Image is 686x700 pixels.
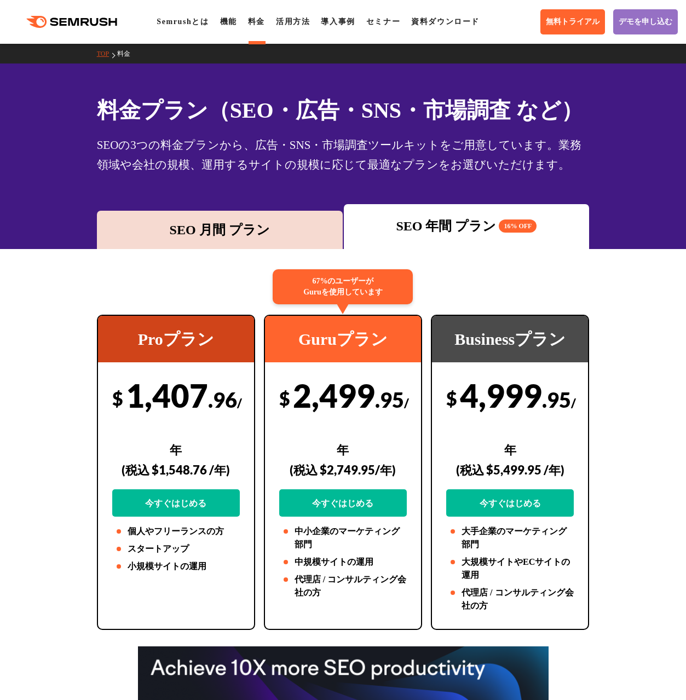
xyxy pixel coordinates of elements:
a: 導入事例 [321,18,355,26]
a: 今すぐはじめる [112,489,240,517]
div: 2,499 [279,376,407,517]
span: $ [446,387,457,409]
li: 小規模サイトの運用 [112,560,240,573]
li: 代理店 / コンサルティング会社の方 [446,586,574,612]
a: 今すぐはじめる [446,489,574,517]
li: スタートアップ [112,542,240,556]
span: デモを申し込む [619,17,672,27]
li: 中小企業のマーケティング部門 [279,525,407,551]
div: (税込 $2,749.95/年) [279,450,407,489]
div: 4,999 [446,376,574,517]
div: Businessプラン [432,316,588,362]
a: 資料ダウンロード [411,18,480,26]
h1: 料金プラン（SEO・広告・SNS・市場調査 など） [97,94,590,126]
div: Proプラン [98,316,254,362]
a: 料金 [117,50,139,57]
li: 大規模サイトやECサイトの運用 [446,556,574,582]
span: .95 [375,387,404,412]
a: 今すぐはじめる [279,489,407,517]
div: (税込 $1,548.76 /年) [112,450,240,489]
div: 1,407 [112,376,240,517]
span: $ [279,387,290,409]
div: (税込 $5,499.95 /年) [446,450,574,489]
div: SEOの3つの料金プランから、広告・SNS・市場調査ツールキットをご用意しています。業務領域や会社の規模、運用するサイトの規模に応じて最適なプランをお選びいただけます。 [97,135,590,175]
a: セミナー [366,18,400,26]
li: 代理店 / コンサルティング会社の方 [279,573,407,599]
span: 無料トライアル [546,17,599,27]
a: Semrushとは [157,18,209,26]
li: 大手企業のマーケティング部門 [446,525,574,551]
span: .95 [542,387,571,412]
div: SEO 年間 プラン [349,216,584,236]
a: 無料トライアル [540,9,605,34]
span: 16% OFF [499,219,537,233]
div: SEO 月間 プラン [102,220,337,240]
li: 個人やフリーランスの方 [112,525,240,538]
li: 中規模サイトの運用 [279,556,407,569]
span: .96 [208,387,237,412]
a: TOP [97,50,117,57]
a: 料金 [248,18,265,26]
a: デモを申し込む [613,9,678,34]
a: 機能 [220,18,237,26]
span: $ [112,387,123,409]
a: 活用方法 [276,18,310,26]
div: 67%のユーザーが Guruを使用しています [273,269,413,304]
div: Guruプラン [265,316,421,362]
